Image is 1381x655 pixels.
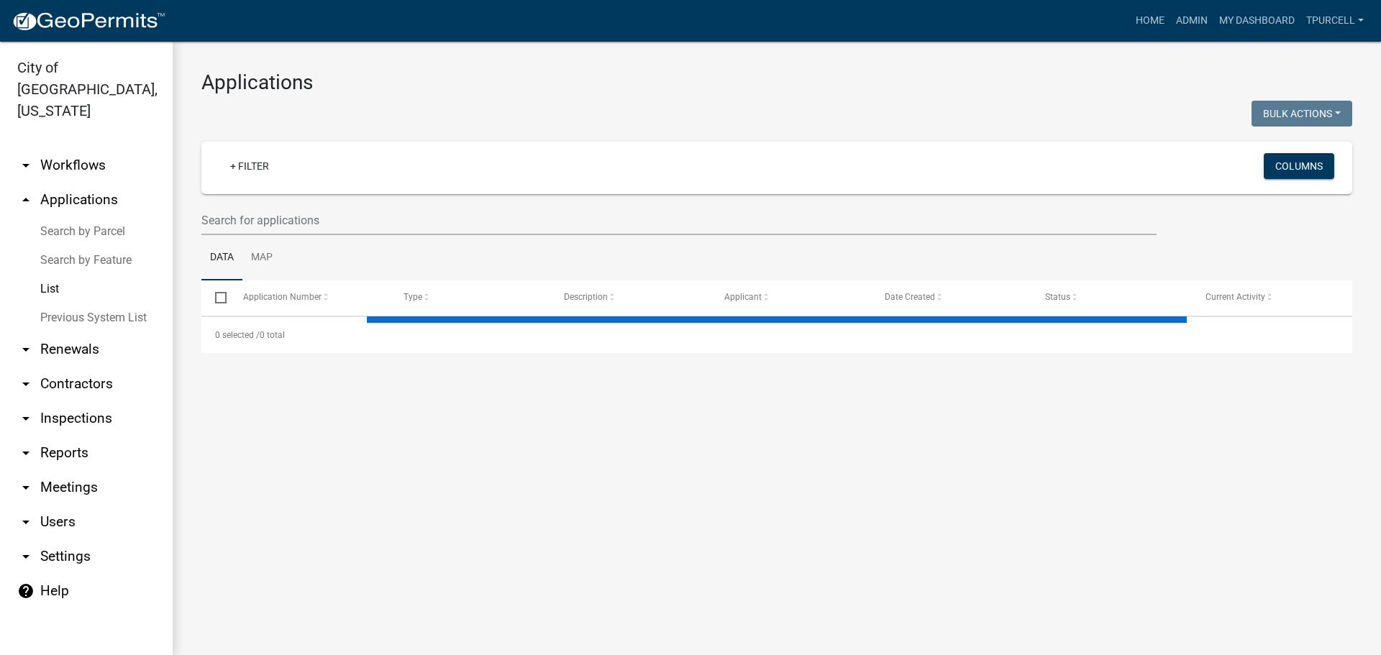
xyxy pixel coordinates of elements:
[17,444,35,462] i: arrow_drop_down
[17,375,35,393] i: arrow_drop_down
[1252,101,1352,127] button: Bulk Actions
[1300,7,1369,35] a: Tpurcell
[17,582,35,600] i: help
[17,548,35,565] i: arrow_drop_down
[711,280,871,315] datatable-header-cell: Applicant
[201,235,242,281] a: Data
[229,280,389,315] datatable-header-cell: Application Number
[201,280,229,315] datatable-header-cell: Select
[215,330,260,340] span: 0 selected /
[219,153,281,179] a: + Filter
[243,292,322,302] span: Application Number
[1192,280,1352,315] datatable-header-cell: Current Activity
[17,157,35,174] i: arrow_drop_down
[550,280,711,315] datatable-header-cell: Description
[17,479,35,496] i: arrow_drop_down
[389,280,550,315] datatable-header-cell: Type
[724,292,762,302] span: Applicant
[1213,7,1300,35] a: My Dashboard
[201,70,1352,95] h3: Applications
[201,206,1157,235] input: Search for applications
[564,292,608,302] span: Description
[871,280,1031,315] datatable-header-cell: Date Created
[17,191,35,209] i: arrow_drop_up
[885,292,935,302] span: Date Created
[17,341,35,358] i: arrow_drop_down
[1170,7,1213,35] a: Admin
[17,410,35,427] i: arrow_drop_down
[17,513,35,531] i: arrow_drop_down
[242,235,281,281] a: Map
[1264,153,1334,179] button: Columns
[1045,292,1070,302] span: Status
[1130,7,1170,35] a: Home
[1205,292,1265,302] span: Current Activity
[201,317,1352,353] div: 0 total
[1031,280,1192,315] datatable-header-cell: Status
[404,292,422,302] span: Type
